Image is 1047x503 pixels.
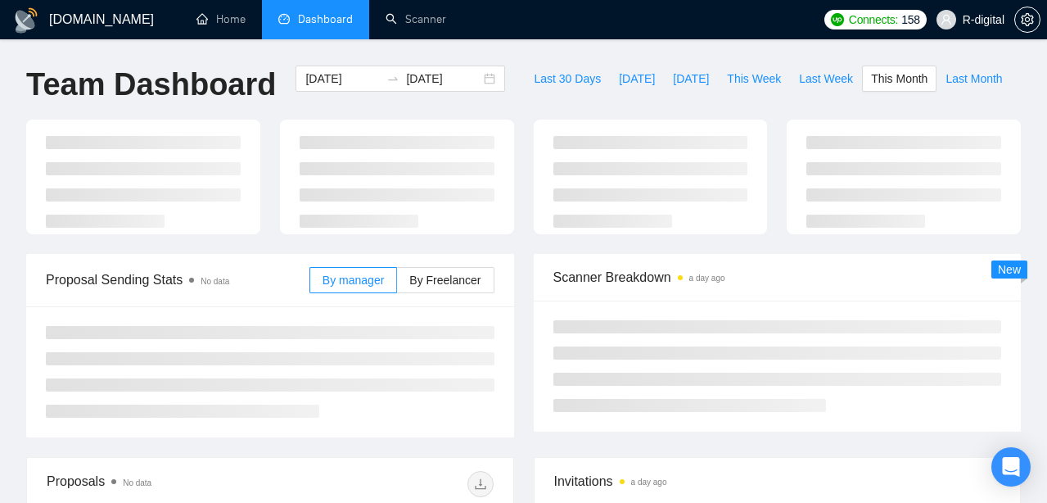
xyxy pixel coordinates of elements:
span: dashboard [278,13,290,25]
span: setting [1015,13,1040,26]
span: [DATE] [673,70,709,88]
span: By Freelancer [409,274,481,287]
span: Dashboard [298,12,353,26]
img: upwork-logo.png [831,13,844,26]
time: a day ago [689,274,725,283]
span: No data [201,277,229,286]
button: This Week [718,66,790,92]
input: Start date [305,70,380,88]
span: This Week [727,70,781,88]
span: Invitations [554,471,1001,492]
span: No data [123,478,151,487]
span: By manager [323,274,384,287]
span: This Month [871,70,927,88]
button: Last Week [790,66,862,92]
span: Last 30 Days [534,70,601,88]
a: homeHome [196,12,246,26]
a: searchScanner [386,12,446,26]
span: New [998,263,1021,276]
button: [DATE] [610,66,664,92]
button: Last Month [936,66,1011,92]
span: Proposal Sending Stats [46,270,309,290]
span: Last Week [799,70,853,88]
span: user [941,14,952,25]
div: Open Intercom Messenger [991,447,1031,487]
h1: Team Dashboard [26,66,276,104]
span: to [386,72,399,85]
a: setting [1014,13,1040,26]
time: a day ago [631,478,667,487]
button: Last 30 Days [525,66,610,92]
button: setting [1014,7,1040,33]
button: This Month [862,66,936,92]
span: 158 [901,11,919,29]
span: Scanner Breakdown [553,267,1002,288]
span: Last Month [945,70,1002,88]
input: End date [406,70,481,88]
img: logo [13,7,39,34]
span: swap-right [386,72,399,85]
span: [DATE] [619,70,655,88]
div: Proposals [47,471,270,497]
button: [DATE] [664,66,718,92]
span: Connects: [849,11,898,29]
